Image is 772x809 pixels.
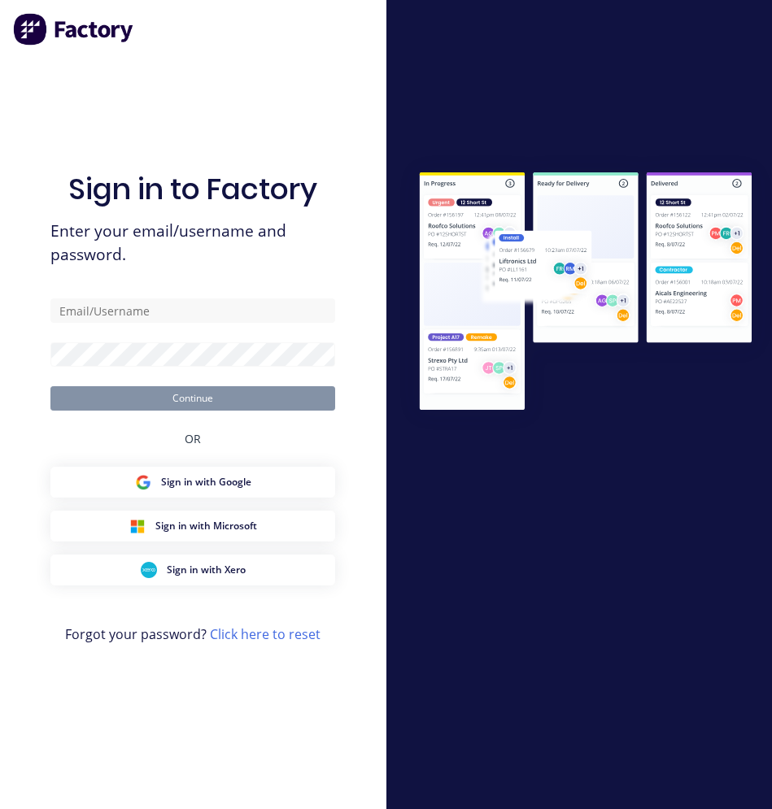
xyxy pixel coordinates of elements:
[50,511,335,542] button: Microsoft Sign inSign in with Microsoft
[13,13,135,46] img: Factory
[141,562,157,578] img: Xero Sign in
[50,298,335,323] input: Email/Username
[129,518,146,534] img: Microsoft Sign in
[210,625,321,643] a: Click here to reset
[155,519,257,533] span: Sign in with Microsoft
[135,474,151,490] img: Google Sign in
[68,172,317,207] h1: Sign in to Factory
[50,555,335,585] button: Xero Sign inSign in with Xero
[161,475,251,489] span: Sign in with Google
[50,467,335,498] button: Google Sign inSign in with Google
[50,220,335,267] span: Enter your email/username and password.
[167,563,246,577] span: Sign in with Xero
[50,386,335,411] button: Continue
[65,624,321,644] span: Forgot your password?
[185,411,201,467] div: OR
